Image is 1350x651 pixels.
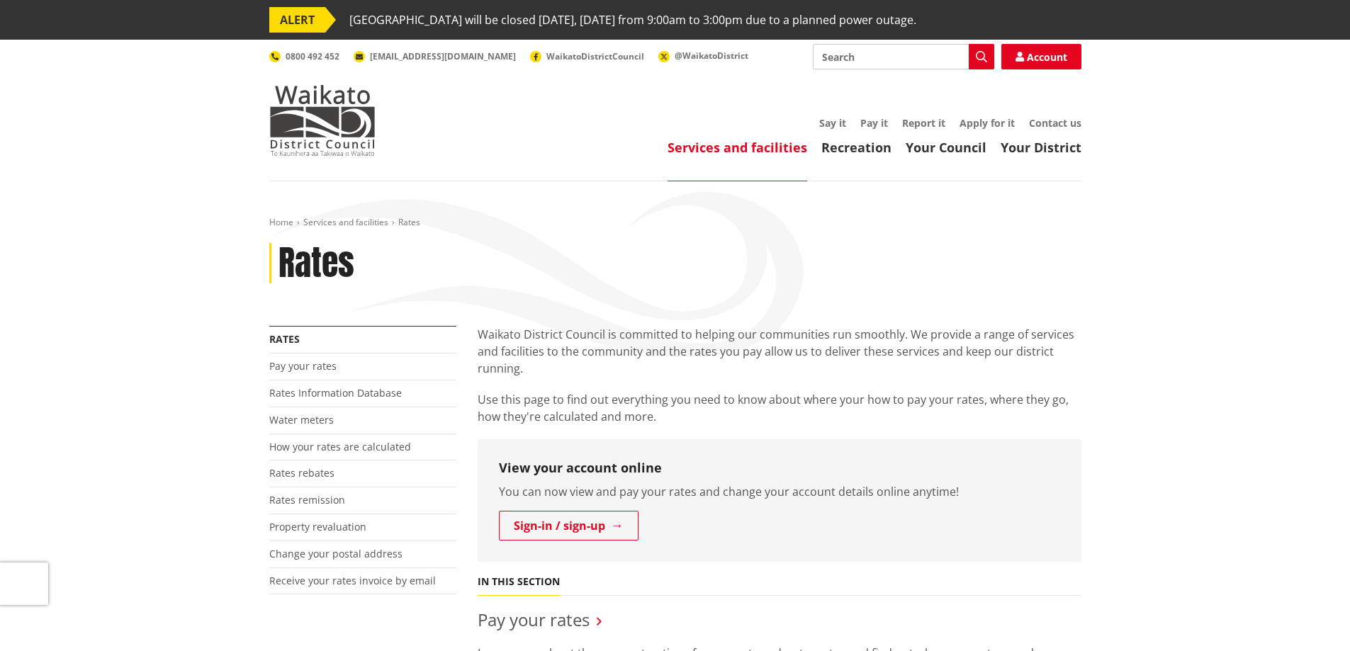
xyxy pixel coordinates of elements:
[269,386,402,400] a: Rates Information Database
[1001,139,1081,156] a: Your District
[860,116,888,130] a: Pay it
[269,547,403,560] a: Change your postal address
[478,326,1081,377] p: Waikato District Council is committed to helping our communities run smoothly. We provide a range...
[354,50,516,62] a: [EMAIL_ADDRESS][DOMAIN_NAME]
[530,50,644,62] a: WaikatoDistrictCouncil
[370,50,516,62] span: [EMAIL_ADDRESS][DOMAIN_NAME]
[675,50,748,62] span: @WaikatoDistrict
[902,116,945,130] a: Report it
[478,391,1081,425] p: Use this page to find out everything you need to know about where your how to pay your rates, whe...
[478,576,560,588] h5: In this section
[546,50,644,62] span: WaikatoDistrictCouncil
[269,574,436,587] a: Receive your rates invoice by email
[398,216,420,228] span: Rates
[286,50,339,62] span: 0800 492 452
[269,520,366,533] a: Property revaluation
[269,440,411,453] a: How your rates are calculated
[1029,116,1081,130] a: Contact us
[303,216,388,228] a: Services and facilities
[499,511,639,540] a: Sign-in / sign-up
[821,139,891,156] a: Recreation
[269,466,334,480] a: Rates rebates
[269,332,300,346] a: Rates
[269,413,334,426] a: Water meters
[269,216,293,228] a: Home
[658,50,748,62] a: @WaikatoDistrict
[960,116,1015,130] a: Apply for it
[269,493,345,506] a: Rates remission
[269,7,325,33] span: ALERT
[906,139,986,156] a: Your Council
[499,483,1060,500] p: You can now view and pay your rates and change your account details online anytime!
[269,217,1081,229] nav: breadcrumb
[269,85,376,156] img: Waikato District Council - Te Kaunihera aa Takiwaa o Waikato
[279,243,354,284] h1: Rates
[1001,44,1081,69] a: Account
[819,116,846,130] a: Say it
[813,44,994,69] input: Search input
[269,359,337,373] a: Pay your rates
[478,608,590,631] a: Pay your rates
[269,50,339,62] a: 0800 492 452
[349,7,916,33] span: [GEOGRAPHIC_DATA] will be closed [DATE], [DATE] from 9:00am to 3:00pm due to a planned power outage.
[499,460,1060,476] h3: View your account online
[668,139,807,156] a: Services and facilities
